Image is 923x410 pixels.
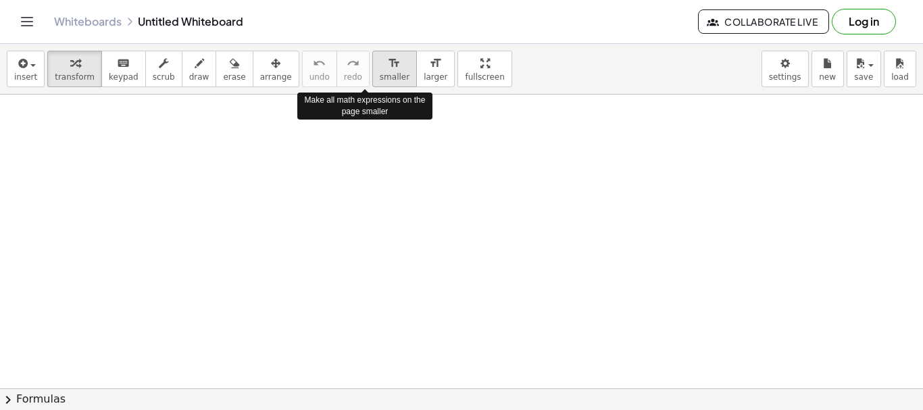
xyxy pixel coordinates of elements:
span: save [854,72,873,82]
i: keyboard [117,55,130,72]
button: Log in [832,9,896,34]
span: redo [344,72,362,82]
i: redo [347,55,359,72]
button: format_sizelarger [416,51,455,87]
button: Collaborate Live [698,9,829,34]
button: erase [216,51,253,87]
button: format_sizesmaller [372,51,417,87]
span: insert [14,72,37,82]
span: erase [223,72,245,82]
span: load [891,72,909,82]
button: arrange [253,51,299,87]
i: format_size [429,55,442,72]
span: keypad [109,72,139,82]
i: undo [313,55,326,72]
span: settings [769,72,801,82]
button: transform [47,51,102,87]
span: draw [189,72,209,82]
span: transform [55,72,95,82]
span: smaller [380,72,409,82]
button: fullscreen [457,51,512,87]
span: scrub [153,72,175,82]
button: keyboardkeypad [101,51,146,87]
button: settings [762,51,809,87]
button: save [847,51,881,87]
span: undo [309,72,330,82]
button: load [884,51,916,87]
span: fullscreen [465,72,504,82]
button: new [812,51,844,87]
button: insert [7,51,45,87]
button: scrub [145,51,182,87]
span: arrange [260,72,292,82]
span: new [819,72,836,82]
button: redoredo [336,51,370,87]
span: larger [424,72,447,82]
button: undoundo [302,51,337,87]
div: Make all math expressions on the page smaller [297,93,432,120]
button: draw [182,51,217,87]
a: Whiteboards [54,15,122,28]
span: Collaborate Live [709,16,818,28]
button: Toggle navigation [16,11,38,32]
i: format_size [388,55,401,72]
